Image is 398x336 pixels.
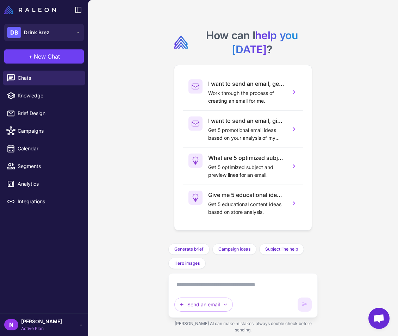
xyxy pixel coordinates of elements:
a: Integrations [3,194,85,209]
span: Brief Design [18,109,80,117]
span: Chats [18,74,80,82]
span: Campaigns [18,127,80,135]
h3: Give me 5 educational ideas for emails [208,191,285,199]
h2: How can I ? [192,28,312,56]
p: Get 5 educational content ideas based on store analysis. [208,200,285,216]
span: Drink Brez [24,29,49,36]
div: [PERSON_NAME] AI can make mistakes, always double check before sending. [168,318,318,336]
span: Campaign ideas [218,246,250,252]
div: N [4,319,18,330]
a: Knowledge [3,88,85,103]
button: DBDrink Brez [4,24,84,41]
button: Generate brief [168,244,210,255]
a: Calendar [3,141,85,156]
span: [PERSON_NAME] [21,318,62,325]
span: Active Plan [21,325,62,332]
span: Analytics [18,180,80,188]
a: Brief Design [3,106,85,121]
span: Knowledge [18,92,80,100]
span: Subject line help [265,246,298,252]
div: DB [7,27,21,38]
a: Analytics [3,176,85,191]
button: +New Chat [4,49,84,64]
span: Generate brief [174,246,204,252]
h3: What are 5 optimized subject and preview lines for an email? [208,154,285,162]
span: Hero images [174,260,200,266]
span: New Chat [34,52,60,61]
span: help you [DATE] [232,29,298,56]
a: Chats [3,71,85,85]
button: Send an email [174,298,233,312]
a: Segments [3,159,85,174]
img: Raleon Logo [4,6,56,14]
button: Hero images [168,258,206,269]
span: Integrations [18,198,80,205]
span: Calendar [18,145,80,152]
a: Campaigns [3,124,85,138]
button: Campaign ideas [212,244,256,255]
span: Segments [18,162,80,170]
p: Work through the process of creating an email for me. [208,89,285,105]
span: + [29,52,32,61]
p: Get 5 promotional email ideas based on your analysis of my brand. [208,126,285,142]
button: Subject line help [259,244,304,255]
p: Get 5 optimized subject and preview lines for an email. [208,163,285,179]
h3: I want to send an email, generate one for me [208,79,285,88]
h3: I want to send an email, give me 5 promotional email ideas. [208,116,285,125]
a: Open chat [368,308,390,329]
